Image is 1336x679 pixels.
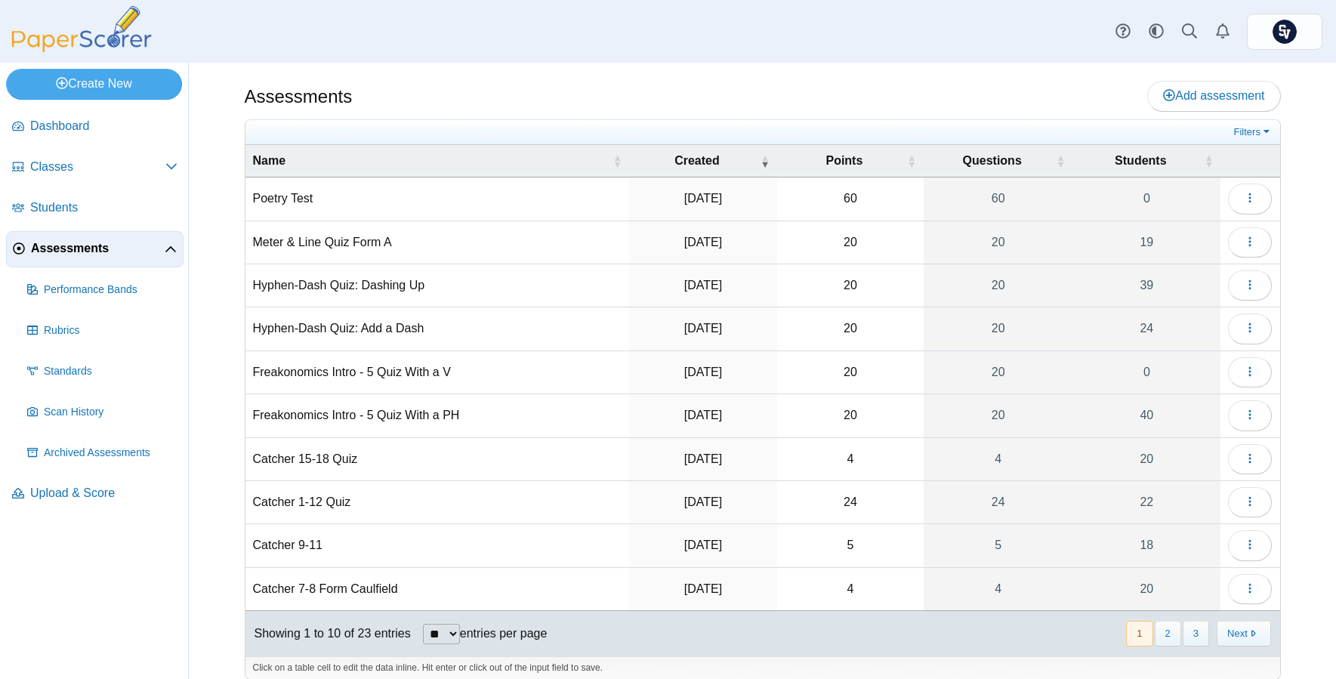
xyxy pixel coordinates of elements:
span: Dashboard [30,118,177,134]
a: ps.PvyhDibHWFIxMkTk [1247,14,1322,50]
a: 20 [924,264,1072,307]
a: 0 [1072,351,1220,394]
a: 20 [924,351,1072,394]
span: Questions : Activate to sort [1056,153,1065,168]
time: Feb 13, 2025 at 7:29 AM [684,192,722,205]
a: Students [6,190,184,227]
td: 20 [777,351,924,394]
a: 39 [1072,264,1220,307]
span: Standards [44,364,177,379]
a: Upload & Score [6,476,184,512]
a: PaperScorer [6,42,157,54]
td: Freakonomics Intro - 5 Quiz With a PH [245,394,630,437]
a: 0 [1072,177,1220,220]
a: Rubrics [21,313,184,349]
a: 24 [924,481,1072,523]
td: Catcher 7-8 Form Caulfield [245,568,630,611]
a: Classes [6,150,184,186]
time: Jan 7, 2025 at 5:27 PM [684,409,722,421]
span: Name : Activate to sort [612,153,622,168]
time: Nov 3, 2024 at 10:12 PM [684,539,722,551]
td: Catcher 9-11 [245,524,630,567]
a: 18 [1072,524,1220,566]
button: 3 [1183,621,1209,646]
span: Created : Activate to remove sorting [761,153,770,168]
a: Add assessment [1147,81,1280,111]
td: 60 [777,177,924,221]
a: 20 [1072,568,1220,610]
a: 24 [1072,307,1220,350]
img: PaperScorer [6,6,157,52]
a: 22 [1072,481,1220,523]
span: Upload & Score [30,485,177,502]
td: Poetry Test [245,177,630,221]
td: 4 [777,568,924,611]
td: Freakonomics Intro - 5 Quiz With a V [245,351,630,394]
span: Points : Activate to sort [907,153,916,168]
a: Filters [1230,125,1276,140]
span: Rubrics [44,323,177,338]
td: 5 [777,524,924,567]
td: Catcher 15-18 Quiz [245,438,630,481]
td: Hyphen-Dash Quiz: Dashing Up [245,264,630,307]
td: 24 [777,481,924,524]
td: 4 [777,438,924,481]
span: Questions [931,153,1053,169]
td: 20 [777,307,924,350]
a: Dashboard [6,109,184,145]
td: Meter & Line Quiz Form A [245,221,630,264]
a: Assessments [6,231,184,267]
span: Students [30,199,177,216]
a: 20 [924,221,1072,264]
button: Next [1217,621,1270,646]
nav: pagination [1125,621,1270,646]
a: Standards [21,353,184,390]
td: 20 [777,264,924,307]
span: Archived Assessments [44,446,177,461]
span: Students : Activate to sort [1204,153,1213,168]
a: 19 [1072,221,1220,264]
span: Add assessment [1163,89,1264,102]
a: 4 [924,438,1072,480]
span: Scan History [44,405,177,420]
time: Jan 27, 2025 at 10:28 AM [684,236,722,248]
button: 1 [1126,621,1152,646]
time: Jan 13, 2025 at 5:07 PM [684,322,722,335]
a: 5 [924,524,1072,566]
a: 60 [924,177,1072,220]
a: Scan History [21,394,184,431]
a: 20 [924,394,1072,437]
td: 20 [777,394,924,437]
time: Jan 10, 2025 at 7:56 AM [684,366,722,378]
span: Created [637,153,757,169]
a: 20 [924,307,1072,350]
a: Alerts [1206,15,1239,48]
span: Classes [30,159,165,175]
span: Assessments [31,240,165,257]
h1: Assessments [245,84,353,110]
td: Catcher 1-12 Quiz [245,481,630,524]
a: 20 [1072,438,1220,480]
a: Create New [6,69,182,99]
div: Showing 1 to 10 of 23 entries [245,611,411,656]
time: Nov 15, 2024 at 5:28 PM [684,452,722,465]
img: ps.PvyhDibHWFIxMkTk [1273,20,1297,44]
a: 4 [924,568,1072,610]
span: Points [785,153,904,169]
span: Performance Bands [44,282,177,298]
td: Hyphen-Dash Quiz: Add a Dash [245,307,630,350]
div: Click on a table cell to edit the data inline. Hit enter or click out of the input field to save. [245,656,1280,679]
time: Nov 11, 2024 at 5:45 PM [684,495,722,508]
a: Archived Assessments [21,435,184,471]
span: Students [1080,153,1201,169]
button: 2 [1155,621,1181,646]
a: Performance Bands [21,272,184,308]
span: Name [253,153,610,169]
a: 40 [1072,394,1220,437]
time: Oct 30, 2024 at 6:05 PM [684,582,722,595]
label: entries per page [460,627,548,640]
td: 20 [777,221,924,264]
span: Chris Paolelli [1273,20,1297,44]
time: Jan 13, 2025 at 5:10 PM [684,279,722,292]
